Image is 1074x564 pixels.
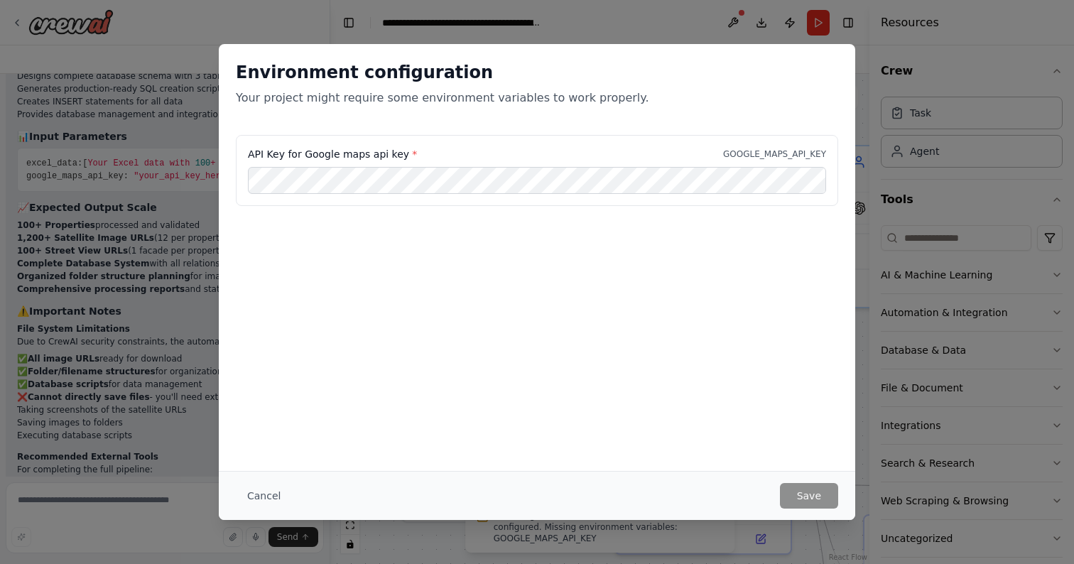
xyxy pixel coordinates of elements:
[236,61,838,84] h2: Environment configuration
[780,483,838,509] button: Save
[248,147,417,161] label: API Key for Google maps api key
[236,90,838,107] p: Your project might require some environment variables to work properly.
[723,148,826,160] p: GOOGLE_MAPS_API_KEY
[236,483,292,509] button: Cancel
